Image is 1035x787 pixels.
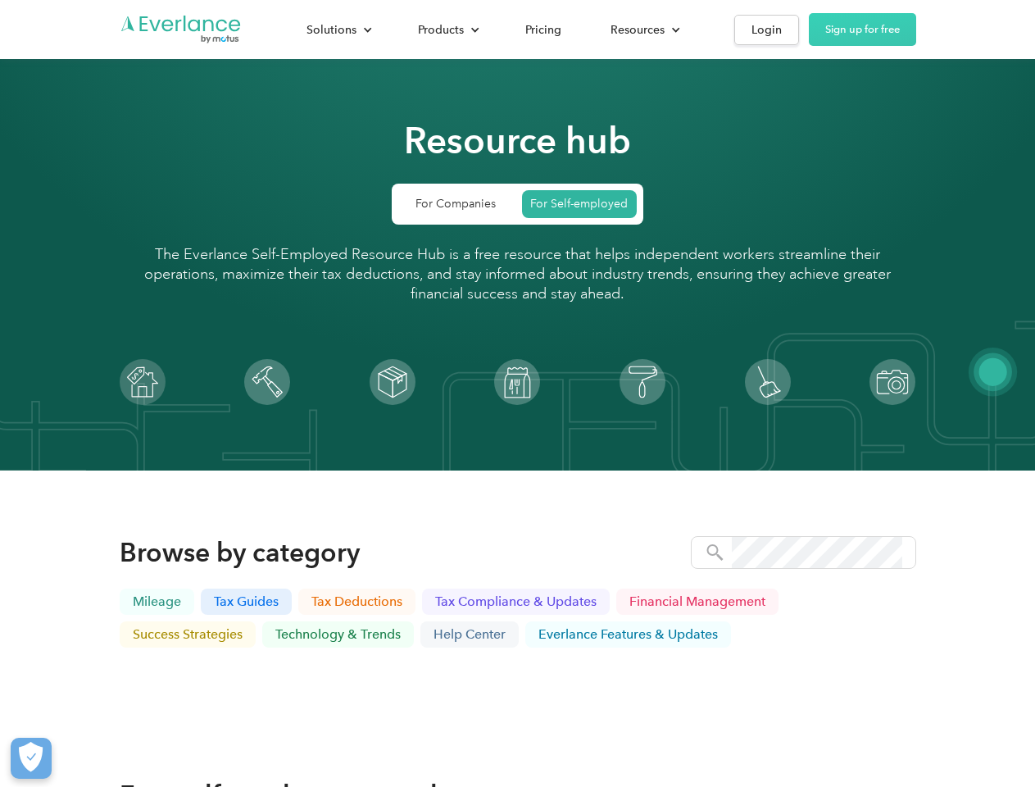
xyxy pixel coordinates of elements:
[629,595,765,608] p: Financial management
[611,20,665,40] div: Resources
[120,621,256,648] a: Success strategies
[120,244,916,303] p: The Everlance Self-Employed Resource Hub is a free resource that helps independent workers stream...
[262,621,414,648] a: Technology & trends
[525,20,561,40] div: Pricing
[751,20,782,40] div: Login
[594,16,693,44] div: Resources
[402,16,493,44] div: Products
[418,20,464,40] div: Products
[201,589,292,615] a: Tax guides
[509,16,578,44] a: Pricing
[809,13,916,46] a: Sign up for free
[133,628,243,641] p: Success strategies
[734,15,799,45] a: Login
[538,628,718,641] p: Everlance Features & Updates
[306,20,356,40] div: Solutions
[214,595,279,608] p: Tax guides
[120,536,360,569] h2: Browse by category
[120,14,243,45] a: Go to homepage
[290,16,385,44] div: Solutions
[275,628,401,641] p: Technology & trends
[11,738,52,779] button: Cookies Settings
[120,589,194,615] a: Mileage
[434,628,506,641] p: Help center
[133,595,181,608] p: Mileage
[691,536,916,569] form: query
